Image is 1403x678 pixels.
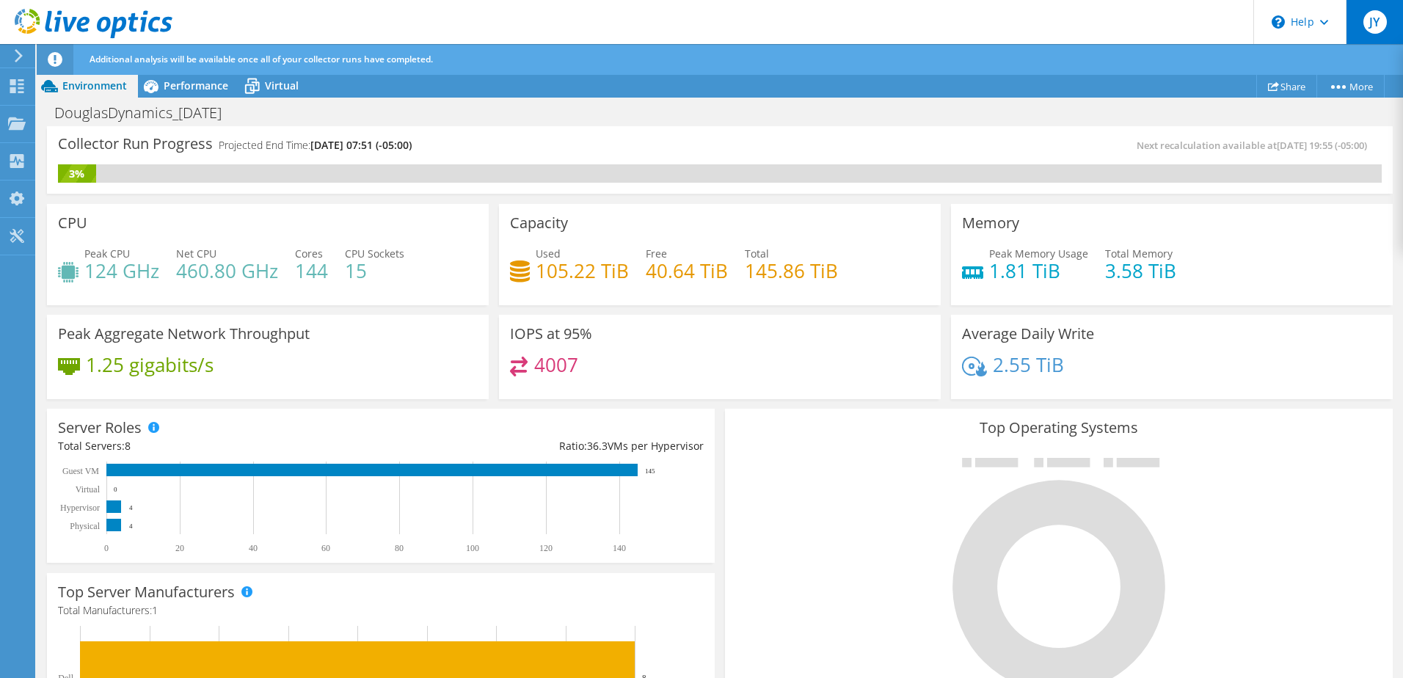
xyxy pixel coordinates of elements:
[645,467,655,475] text: 145
[1105,263,1176,279] h4: 3.58 TiB
[265,79,299,92] span: Virtual
[58,215,87,231] h3: CPU
[70,521,100,531] text: Physical
[1316,75,1385,98] a: More
[104,543,109,553] text: 0
[129,504,133,511] text: 4
[962,215,1019,231] h3: Memory
[345,263,404,279] h4: 15
[295,263,328,279] h4: 144
[295,247,323,260] span: Cores
[62,466,99,476] text: Guest VM
[1105,247,1173,260] span: Total Memory
[989,247,1088,260] span: Peak Memory Usage
[381,438,704,454] div: Ratio: VMs per Hypervisor
[534,357,578,373] h4: 4007
[962,326,1094,342] h3: Average Daily Write
[249,543,258,553] text: 40
[48,105,244,121] h1: DouglasDynamics_[DATE]
[395,543,404,553] text: 80
[1272,15,1285,29] svg: \n
[175,543,184,553] text: 20
[536,247,561,260] span: Used
[539,543,553,553] text: 120
[58,438,381,454] div: Total Servers:
[510,215,568,231] h3: Capacity
[345,247,404,260] span: CPU Sockets
[1277,139,1367,152] span: [DATE] 19:55 (-05:00)
[745,247,769,260] span: Total
[613,543,626,553] text: 140
[219,137,412,153] h4: Projected End Time:
[646,247,667,260] span: Free
[310,138,412,152] span: [DATE] 07:51 (-05:00)
[58,166,96,182] div: 3%
[1363,10,1387,34] span: JY
[466,543,479,553] text: 100
[993,357,1064,373] h4: 2.55 TiB
[129,522,133,530] text: 4
[745,263,838,279] h4: 145.86 TiB
[1256,75,1317,98] a: Share
[90,53,433,65] span: Additional analysis will be available once all of your collector runs have completed.
[176,247,216,260] span: Net CPU
[86,357,214,373] h4: 1.25 gigabits/s
[125,439,131,453] span: 8
[736,420,1382,436] h3: Top Operating Systems
[587,439,608,453] span: 36.3
[989,263,1088,279] h4: 1.81 TiB
[510,326,592,342] h3: IOPS at 95%
[84,263,159,279] h4: 124 GHz
[62,79,127,92] span: Environment
[536,263,629,279] h4: 105.22 TiB
[164,79,228,92] span: Performance
[152,603,158,617] span: 1
[1137,139,1374,152] span: Next recalculation available at
[321,543,330,553] text: 60
[84,247,130,260] span: Peak CPU
[58,584,235,600] h3: Top Server Manufacturers
[176,263,278,279] h4: 460.80 GHz
[58,602,704,619] h4: Total Manufacturers:
[646,263,728,279] h4: 40.64 TiB
[76,484,101,495] text: Virtual
[60,503,100,513] text: Hypervisor
[58,326,310,342] h3: Peak Aggregate Network Throughput
[114,486,117,493] text: 0
[58,420,142,436] h3: Server Roles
